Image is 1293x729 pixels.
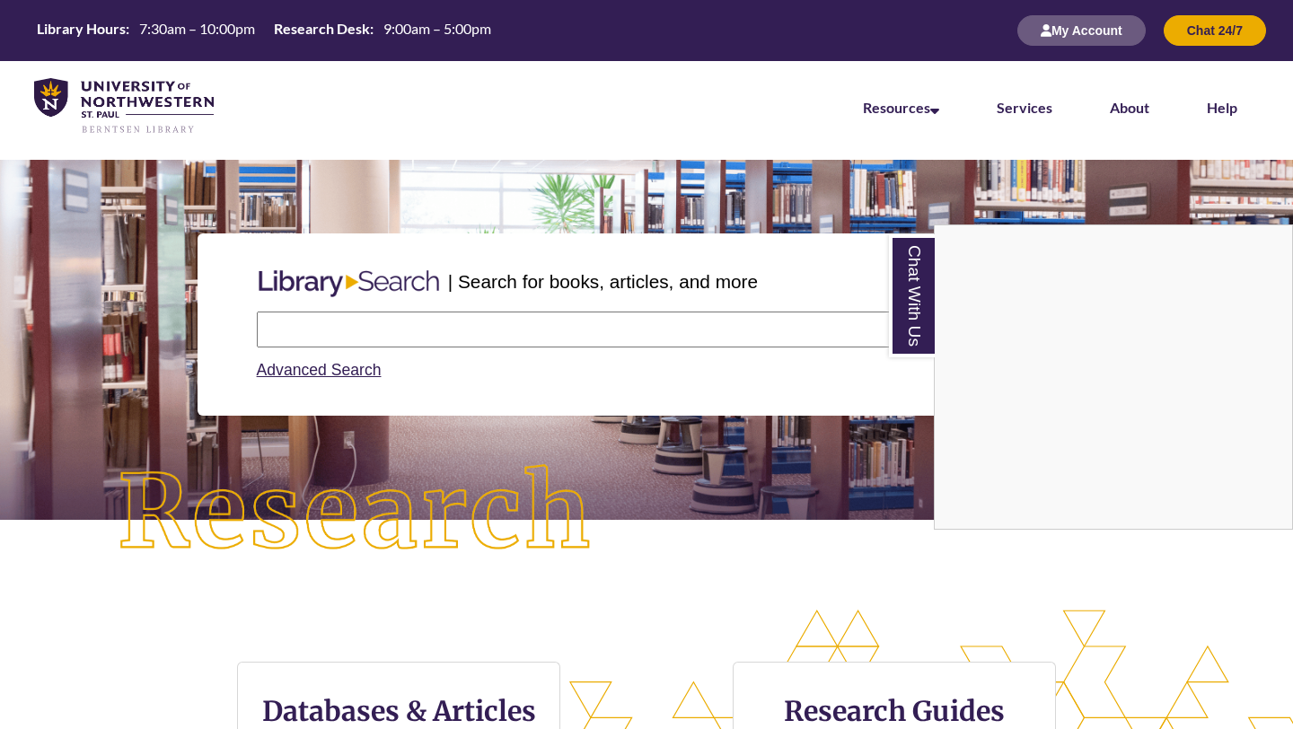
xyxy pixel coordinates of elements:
[1207,99,1237,116] a: Help
[863,99,939,116] a: Resources
[1110,99,1149,116] a: About
[935,225,1292,529] iframe: Chat Widget
[889,234,935,357] a: Chat With Us
[34,78,214,135] img: UNWSP Library Logo
[997,99,1052,116] a: Services
[934,224,1293,530] div: Chat With Us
